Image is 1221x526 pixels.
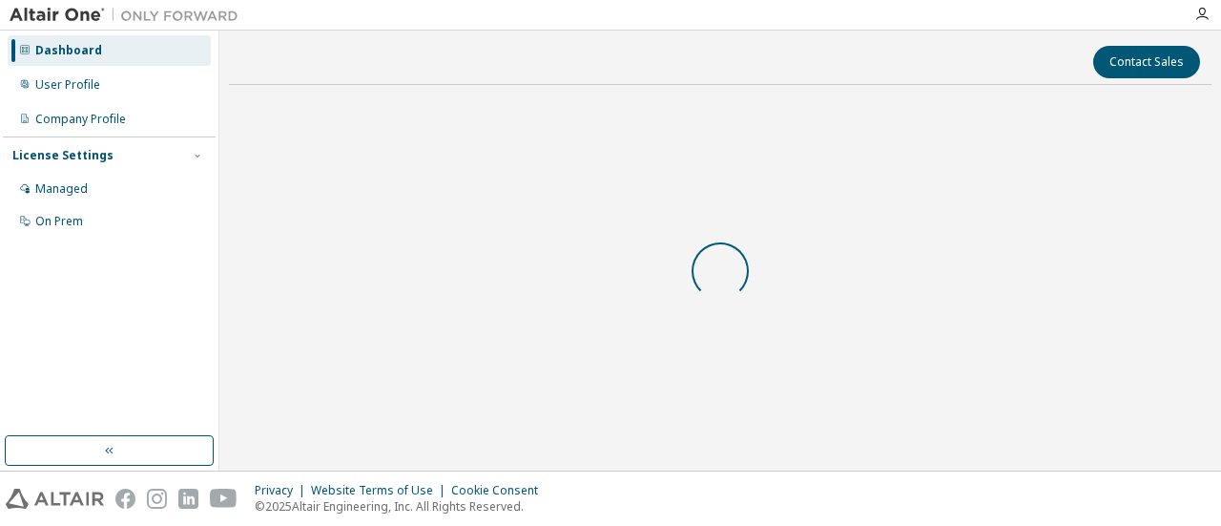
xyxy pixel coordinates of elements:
img: altair_logo.svg [6,489,104,509]
div: On Prem [35,214,83,229]
div: Managed [35,181,88,197]
p: © 2025 Altair Engineering, Inc. All Rights Reserved. [255,498,549,515]
div: License Settings [12,148,114,163]
div: Website Terms of Use [311,483,451,498]
div: Cookie Consent [451,483,549,498]
img: facebook.svg [115,489,135,509]
div: Dashboard [35,43,102,58]
img: linkedin.svg [178,489,198,509]
div: User Profile [35,77,100,93]
img: Altair One [10,6,248,25]
div: Privacy [255,483,311,498]
div: Company Profile [35,112,126,127]
img: youtube.svg [210,489,238,509]
button: Contact Sales [1093,46,1200,78]
img: instagram.svg [147,489,167,509]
